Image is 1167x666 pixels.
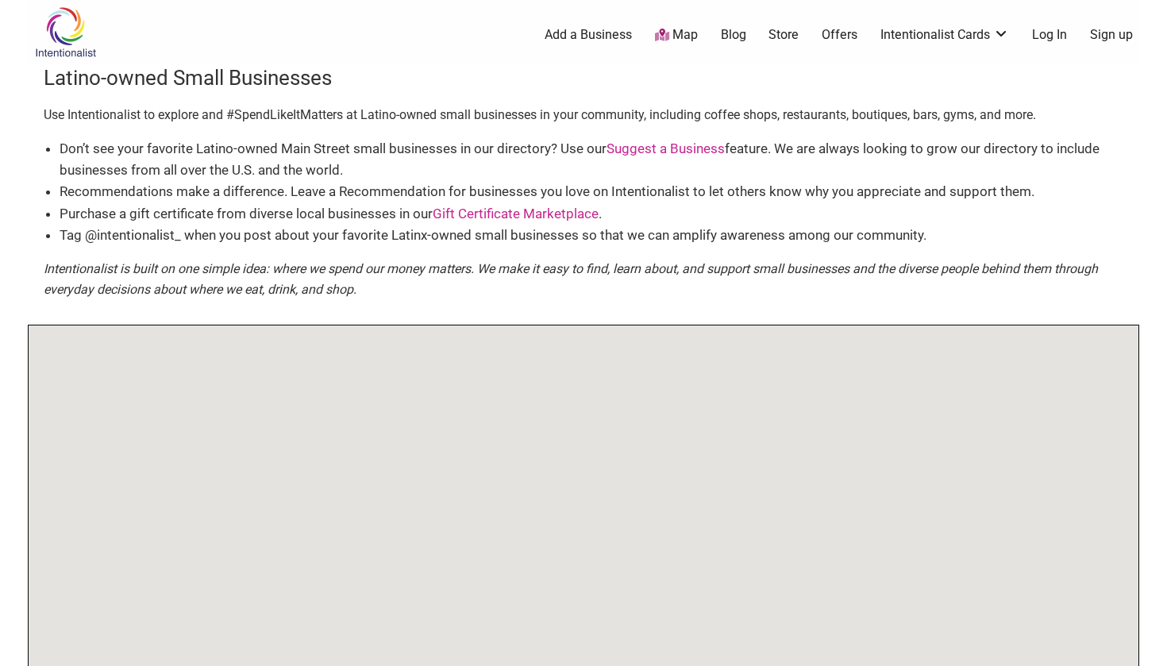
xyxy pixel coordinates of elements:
a: Add a Business [545,26,632,44]
li: Purchase a gift certificate from diverse local businesses in our . [60,203,1123,225]
li: Tag @intentionalist_ when you post about your favorite Latinx-owned small businesses so that we c... [60,225,1123,246]
p: Use Intentionalist to explore and #SpendLikeItMatters at Latino-owned small businesses in your co... [44,105,1123,125]
a: Intentionalist Cards [880,26,1009,44]
a: Store [768,26,799,44]
a: Offers [822,26,857,44]
a: Map [655,26,698,44]
a: Log In [1032,26,1067,44]
em: Intentionalist is built on one simple idea: where we spend our money matters. We make it easy to ... [44,261,1098,297]
a: Suggest a Business [607,141,725,156]
img: Intentionalist [28,6,103,58]
a: Sign up [1090,26,1133,44]
a: Gift Certificate Marketplace [433,206,599,221]
li: Recommendations make a difference. Leave a Recommendation for businesses you love on Intentionali... [60,181,1123,202]
a: Blog [721,26,746,44]
h3: Latino-owned Small Businesses [44,64,1123,92]
li: Don’t see your favorite Latino-owned Main Street small businesses in our directory? Use our featu... [60,138,1123,181]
